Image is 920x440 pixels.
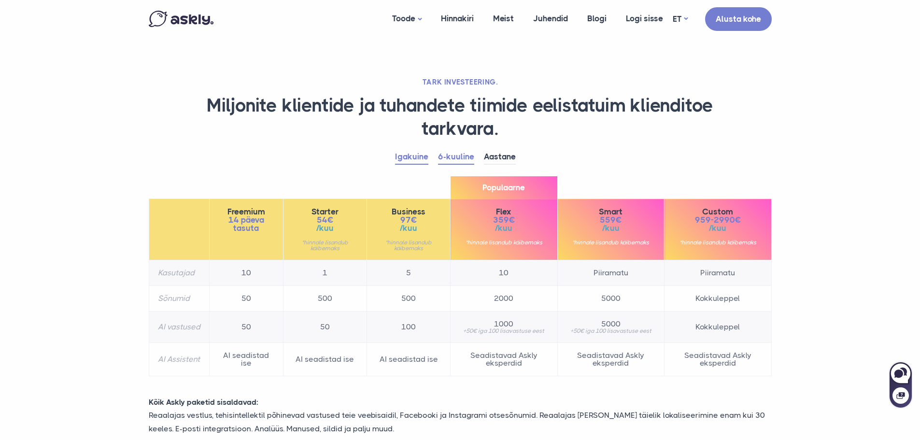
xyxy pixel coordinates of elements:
[451,176,557,199] span: Populaarne
[149,286,209,312] th: Sõnumid
[292,240,358,251] small: *hinnale lisandub käibemaks
[149,260,209,286] th: Kasutajad
[292,208,358,216] span: Starter
[673,12,688,26] a: ET
[292,216,358,224] span: 54€
[149,77,772,87] h2: TARK INVESTEERING.
[673,208,762,216] span: Custom
[665,260,771,286] td: Piiramatu
[459,208,548,216] span: Flex
[218,216,274,232] span: 14 päeva tasuta
[367,260,451,286] td: 5
[566,224,655,232] span: /kuu
[209,343,283,376] td: AI seadistad ise
[218,208,274,216] span: Freemium
[376,208,441,216] span: Business
[451,260,557,286] td: 10
[484,150,516,165] a: Aastane
[459,224,548,232] span: /kuu
[438,150,474,165] a: 6-kuuline
[459,240,548,245] small: *hinnale lisandub käibemaks
[209,286,283,312] td: 50
[673,216,762,224] span: 959-2990€
[283,286,367,312] td: 500
[459,216,548,224] span: 359€
[209,312,283,343] td: 50
[665,286,771,312] td: Kokkuleppel
[283,343,367,376] td: AI seadistad ise
[557,260,664,286] td: Piiramatu
[566,216,655,224] span: 559€
[557,286,664,312] td: 5000
[673,240,762,245] small: *hinnale lisandub käibemaks
[451,286,557,312] td: 2000
[673,224,762,232] span: /kuu
[149,312,209,343] th: AI vastused
[142,409,779,435] p: Reaalajas vestlus, tehisintellektil põhinevad vastused teie veebisaidil, Facebooki ja Instagrami ...
[283,260,367,286] td: 1
[376,224,441,232] span: /kuu
[367,312,451,343] td: 100
[149,11,213,27] img: Askly
[376,240,441,251] small: *hinnale lisandub käibemaks
[292,224,358,232] span: /kuu
[557,343,664,376] td: Seadistavad Askly eksperdid
[566,208,655,216] span: Smart
[376,216,441,224] span: 97€
[395,150,428,165] a: Igakuine
[665,343,771,376] td: Seadistavad Askly eksperdid
[367,343,451,376] td: AI seadistad ise
[566,320,655,328] span: 5000
[283,312,367,343] td: 50
[149,343,209,376] th: AI Assistent
[451,343,557,376] td: Seadistavad Askly eksperdid
[459,320,548,328] span: 1000
[459,328,548,334] small: +50€ iga 100 lisavastuse eest
[566,240,655,245] small: *hinnale lisandub käibemaks
[367,286,451,312] td: 500
[149,94,772,140] h1: Miljonite klientide ja tuhandete tiimide eelistatuim klienditoe tarkvara.
[149,397,258,407] strong: Kõik Askly paketid sisaldavad:
[889,360,913,409] iframe: Askly chat
[705,7,772,31] a: Alusta kohe
[566,328,655,334] small: +50€ iga 100 lisavastuse eest
[209,260,283,286] td: 10
[673,323,762,331] span: Kokkuleppel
